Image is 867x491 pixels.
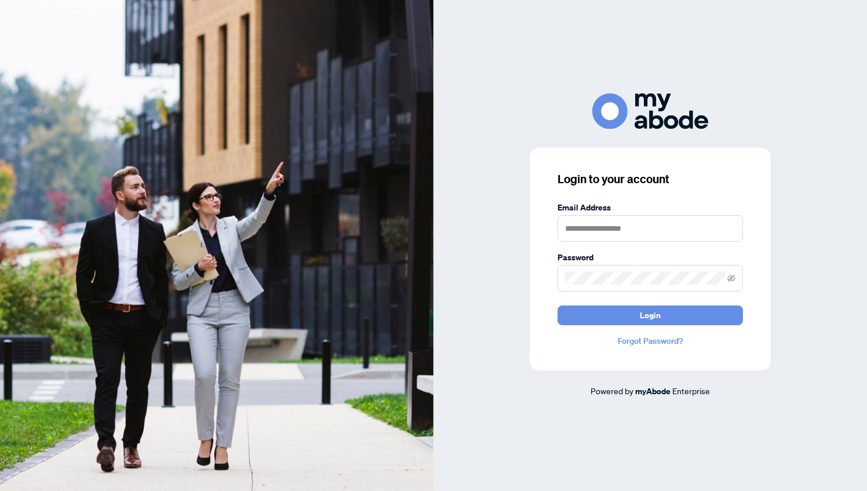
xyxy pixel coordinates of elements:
img: ma-logo [592,93,708,129]
h3: Login to your account [558,171,743,187]
label: Password [558,251,743,264]
span: Powered by [591,385,633,396]
span: eye-invisible [727,274,735,282]
label: Email Address [558,201,743,214]
span: Login [640,306,661,325]
a: Forgot Password? [558,334,743,347]
button: Login [558,305,743,325]
span: Enterprise [672,385,710,396]
a: myAbode [635,385,671,398]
